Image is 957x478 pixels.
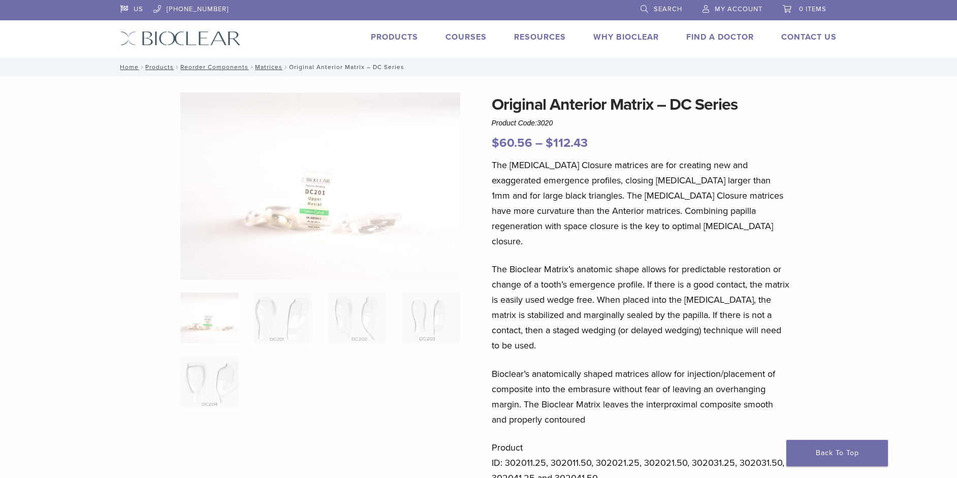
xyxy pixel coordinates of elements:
span: / [174,65,180,70]
span: $ [546,136,553,150]
a: Back To Top [786,440,888,466]
p: The [MEDICAL_DATA] Closure matrices are for creating new and exaggerated emergence profiles, clos... [492,157,790,249]
a: Contact Us [781,32,837,42]
a: Find A Doctor [686,32,754,42]
span: / [282,65,289,70]
img: Bioclear [120,31,241,46]
a: Courses [445,32,487,42]
bdi: 112.43 [546,136,588,150]
a: Why Bioclear [593,32,659,42]
img: Anterior-Original-DC-Series-Matrices-324x324.jpg [180,293,239,343]
span: / [248,65,255,70]
img: Original Anterior Matrix - DC Series - Image 2 [254,293,312,343]
p: The Bioclear Matrix’s anatomic shape allows for predictable restoration or change of a tooth’s em... [492,262,790,353]
span: / [139,65,145,70]
span: Search [654,5,682,13]
bdi: 60.56 [492,136,532,150]
a: Resources [514,32,566,42]
span: 3020 [537,119,553,127]
h1: Original Anterior Matrix – DC Series [492,92,790,117]
img: Original Anterior Matrix - DC Series - Image 3 [328,293,386,343]
nav: Original Anterior Matrix – DC Series [113,58,844,76]
p: Bioclear’s anatomically shaped matrices allow for injection/placement of composite into the embra... [492,366,790,427]
a: Products [145,63,174,71]
span: – [535,136,543,150]
a: Home [117,63,139,71]
a: Reorder Components [180,63,248,71]
span: $ [492,136,499,150]
a: Matrices [255,63,282,71]
img: Anterior Original DC Series Matrices [180,92,461,280]
span: Product Code: [492,119,553,127]
span: My Account [715,5,762,13]
a: Products [371,32,418,42]
img: Original Anterior Matrix - DC Series - Image 4 [402,293,460,343]
img: Original Anterior Matrix - DC Series - Image 5 [180,357,239,407]
span: 0 items [799,5,826,13]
